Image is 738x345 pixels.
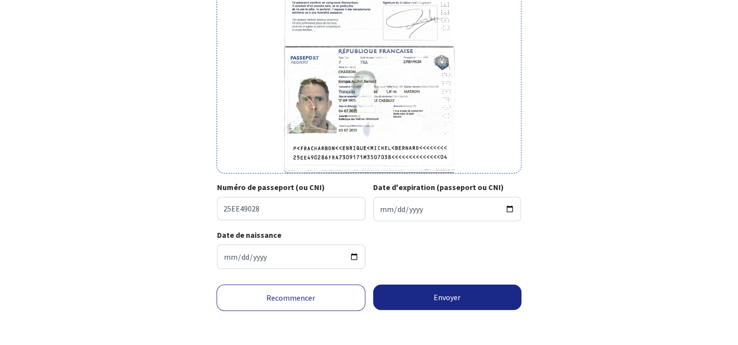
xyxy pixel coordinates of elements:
[217,285,365,311] a: Recommencer
[373,285,522,310] button: Envoyer
[217,230,281,240] strong: Date de naissance
[217,182,325,192] strong: Numéro de passeport (ou CNI)
[373,182,504,192] strong: Date d'expiration (passeport ou CNI)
